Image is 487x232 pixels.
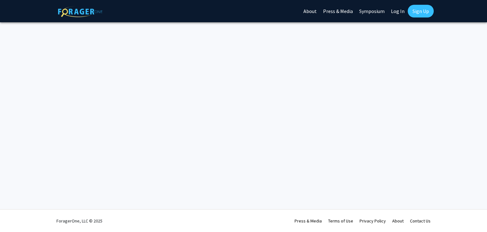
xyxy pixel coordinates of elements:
[58,6,102,17] img: ForagerOne Logo
[392,218,404,224] a: About
[56,210,102,232] div: ForagerOne, LLC © 2025
[295,218,322,224] a: Press & Media
[408,5,434,17] a: Sign Up
[328,218,353,224] a: Terms of Use
[360,218,386,224] a: Privacy Policy
[410,218,431,224] a: Contact Us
